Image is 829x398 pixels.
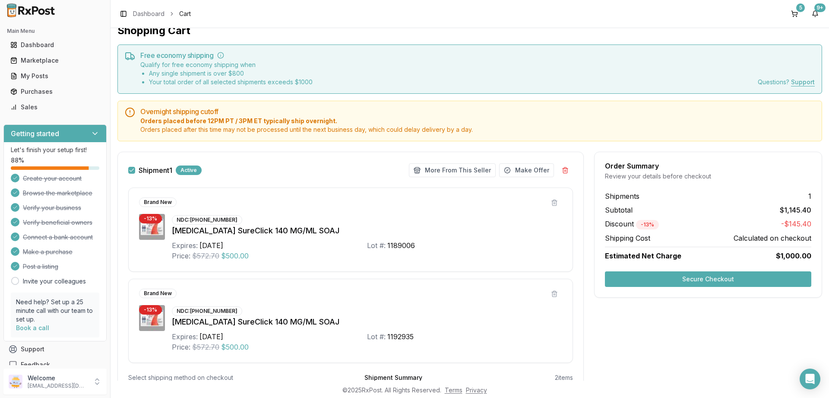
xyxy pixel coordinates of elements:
a: Invite your colleagues [23,277,86,286]
div: - 13 % [636,220,659,229]
button: Feedback [3,357,107,373]
span: $1,000.00 [776,251,811,261]
div: 9+ [814,3,826,12]
div: [MEDICAL_DATA] SureClick 140 MG/ML SOAJ [172,316,562,328]
div: Dashboard [10,41,100,49]
h5: Free economy shipping [140,52,815,59]
button: Dashboard [3,38,107,52]
div: Lot #: [367,240,386,251]
a: My Posts [7,68,103,84]
div: Brand New [139,289,177,298]
button: More From This Seller [409,163,496,177]
div: NDC: [PHONE_NUMBER] [172,215,242,225]
a: Book a call [16,324,49,331]
button: Support [3,341,107,357]
div: Lot #: [367,331,386,342]
button: Make Offer [499,163,554,177]
img: RxPost Logo [3,3,59,17]
button: Marketplace [3,54,107,67]
a: Purchases [7,84,103,99]
div: 1192935 [387,331,414,342]
p: Let's finish your setup first! [11,146,99,154]
div: Brand New [139,197,177,207]
span: Create your account [23,174,82,183]
div: Qualify for free economy shipping when [140,60,313,86]
span: Make Offer [515,166,549,175]
span: 88 % [11,156,24,165]
span: Estimated Net Charge [605,252,681,260]
span: Make a purchase [23,248,73,256]
div: Select shipping method on checkout [128,373,337,382]
li: Your total order of all selected shipments exceeds $ 1000 [149,78,313,86]
span: Calculated on checkout [734,233,811,243]
p: Welcome [28,374,88,382]
div: Active [176,166,202,175]
a: Dashboard [133,10,165,18]
div: - 13 % [139,305,162,315]
span: Post a listing [23,262,58,271]
p: Need help? Set up a 25 minute call with our team to set up. [16,298,94,324]
span: Cart [179,10,191,18]
a: Sales [7,99,103,115]
span: $500.00 [221,342,249,352]
div: NDC: [PHONE_NUMBER] [172,306,242,316]
span: Verify your business [23,204,81,212]
img: Repatha SureClick 140 MG/ML SOAJ [139,305,165,331]
a: Privacy [466,386,487,394]
div: [DATE] [199,331,223,342]
div: My Posts [10,72,100,80]
div: Questions? [758,78,815,86]
div: Order Summary [605,162,811,169]
span: Orders placed after this time may not be processed until the next business day, which could delay... [140,125,815,134]
button: Purchases [3,85,107,99]
span: $500.00 [221,251,249,261]
div: Open Intercom Messenger [800,369,820,389]
span: Connect a bank account [23,233,93,242]
div: - 13 % [139,214,162,223]
span: Shipping Cost [605,233,650,243]
div: Expires: [172,331,198,342]
div: Review your details before checkout [605,172,811,181]
span: Verify beneficial owners [23,218,92,227]
span: Discount [605,220,659,228]
span: $572.70 [192,342,219,352]
span: 1 [808,191,811,201]
a: Marketplace [7,53,103,68]
div: Purchases [10,87,100,96]
nav: breadcrumb [133,10,191,18]
h2: Main Menu [7,28,103,35]
button: 5 [788,7,801,21]
span: Feedback [21,360,50,369]
div: 1189006 [387,240,415,251]
div: 5 [796,3,805,12]
button: My Posts [3,69,107,83]
div: Shipment Summary [364,373,422,382]
span: -$145.40 [781,219,811,229]
div: Marketplace [10,56,100,65]
div: [MEDICAL_DATA] SureClick 140 MG/ML SOAJ [172,225,562,237]
span: $1,145.40 [780,205,811,215]
span: $572.70 [192,251,219,261]
label: Shipment 1 [139,167,172,174]
div: 2 items [555,373,573,382]
h5: Overnight shipping cutoff [140,108,815,115]
h1: Shopping Cart [117,24,822,38]
div: Price: [172,342,190,352]
button: 9+ [808,7,822,21]
span: Subtotal [605,205,633,215]
button: Secure Checkout [605,271,811,287]
div: Expires: [172,240,198,251]
span: Orders placed before 12PM PT / 3PM ET typically ship overnight. [140,117,815,125]
span: Browse the marketplace [23,189,92,197]
img: Repatha SureClick 140 MG/ML SOAJ [139,214,165,240]
a: Terms [445,386,462,394]
p: [EMAIL_ADDRESS][DOMAIN_NAME] [28,382,88,389]
button: Sales [3,100,107,114]
img: User avatar [9,375,22,388]
li: Any single shipment is over $ 800 [149,69,313,78]
div: [DATE] [199,240,223,251]
h3: Getting started [11,128,59,139]
a: Dashboard [7,37,103,53]
div: Price: [172,251,190,261]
